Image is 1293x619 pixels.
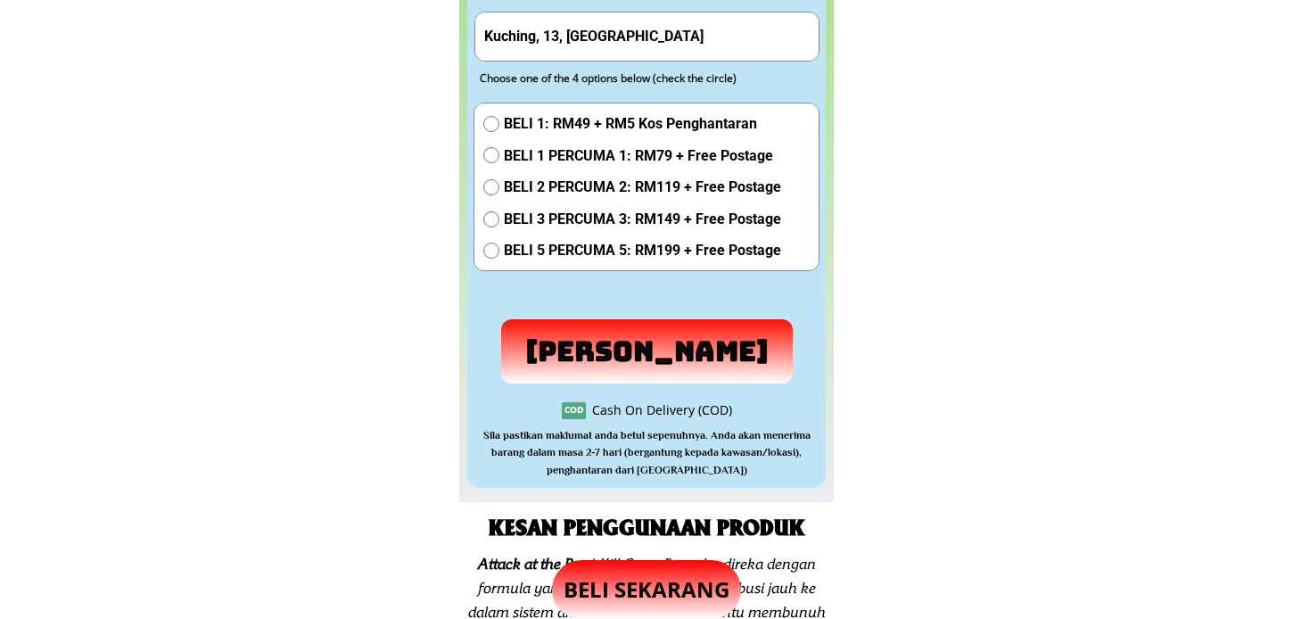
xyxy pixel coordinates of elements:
[562,402,586,417] h3: COD
[480,12,815,60] input: Address(Ex: 52 Jalan Wirawati 7, Maluri, 55100 Kuala Lumpur)
[478,553,599,573] span: Attack at the Root:
[480,70,781,87] div: Choose one of the 4 options below (check the circle)
[504,239,781,262] span: BELI 5 PERCUMA 5: RM199 + Free Postage
[504,144,781,168] span: BELI 1 PERCUMA 1: RM79 + Free Postage
[552,560,741,619] p: BELI SEKARANG
[592,400,732,420] div: Cash On Delivery (COD)
[504,112,781,136] span: BELI 1: RM49 + RM5 Kos Penghantaran
[471,508,823,542] h2: KESAN PENGGUNAAN PRODUK
[504,176,781,199] span: BELI 2 PERCUMA 2: RM119 + Free Postage
[504,208,781,231] span: BELI 3 PERCUMA 3: RM149 + Free Postage
[474,427,820,479] h3: Sila pastikan maklumat anda betul sepenuhnya. Anda akan menerima barang dalam masa 2-7 hari (berg...
[501,319,793,384] p: [PERSON_NAME]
